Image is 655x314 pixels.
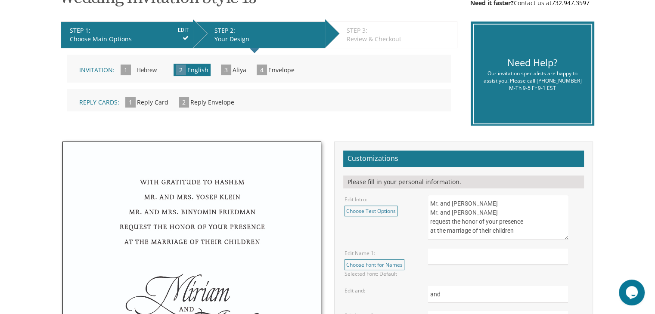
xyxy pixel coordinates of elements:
[79,66,115,74] span: Invitation:
[221,65,231,75] span: 3
[190,98,234,106] span: Reply Envelope
[233,66,246,74] span: Aliya
[79,98,119,106] span: Reply Cards:
[125,97,136,108] span: 1
[176,65,186,75] span: 2
[345,259,404,270] a: Choose Font for Names
[345,270,415,277] div: Selected Font: Default
[132,59,161,83] input: Hebrew
[345,249,375,257] label: Edit Name 1:
[214,35,321,43] div: Your Design
[480,70,585,92] div: Our invitation specialists are happy to assist you! Please call [PHONE_NUMBER] M-Th 9-5 Fr 9-1 EST
[345,196,367,203] label: Edit Intro:
[187,66,208,74] span: English
[345,287,365,294] label: Edit and:
[268,66,295,74] span: Envelope
[343,151,584,167] h2: Customizations
[347,26,453,35] div: STEP 3:
[480,56,585,69] div: Need Help?
[70,26,189,35] div: STEP 1:
[257,65,267,75] span: 4
[347,35,453,43] div: Review & Checkout
[343,175,584,188] div: Please fill in your personal information.
[619,280,646,305] iframe: chat widget
[214,26,321,35] div: STEP 2:
[428,195,568,240] textarea: Mr. and [PERSON_NAME] Mr. and [PERSON_NAME] request the honor of your presence at the marriage of...
[137,98,168,106] span: Reply Card
[70,35,189,43] div: Choose Main Options
[121,65,131,75] span: 1
[345,206,397,216] a: Choose Text Options
[178,26,189,34] input: EDIT
[179,97,189,108] span: 2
